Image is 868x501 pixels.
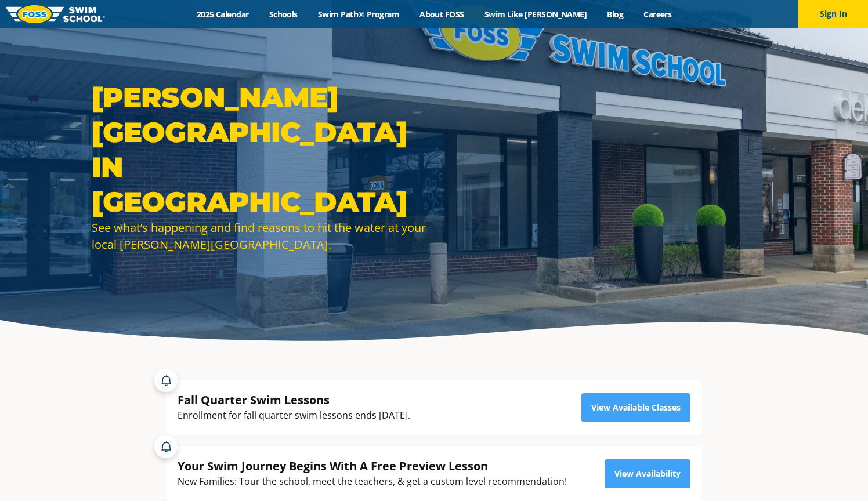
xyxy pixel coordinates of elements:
div: Fall Quarter Swim Lessons [178,392,410,408]
div: New Families: Tour the school, meet the teachers, & get a custom level recommendation! [178,474,567,489]
a: Blog [597,9,634,20]
a: View Availability [605,459,690,488]
h1: [PERSON_NAME][GEOGRAPHIC_DATA] in [GEOGRAPHIC_DATA] [92,80,428,219]
a: Swim Path® Program [308,9,409,20]
a: Schools [259,9,308,20]
a: About FOSS [410,9,475,20]
div: See what’s happening and find reasons to hit the water at your local [PERSON_NAME][GEOGRAPHIC_DATA]. [92,219,428,253]
a: Swim Like [PERSON_NAME] [474,9,597,20]
a: View Available Classes [581,393,690,422]
a: Careers [634,9,682,20]
img: FOSS Swim School Logo [6,5,105,23]
div: Your Swim Journey Begins With A Free Preview Lesson [178,458,567,474]
a: 2025 Calendar [186,9,259,20]
div: Enrollment for fall quarter swim lessons ends [DATE]. [178,408,410,423]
